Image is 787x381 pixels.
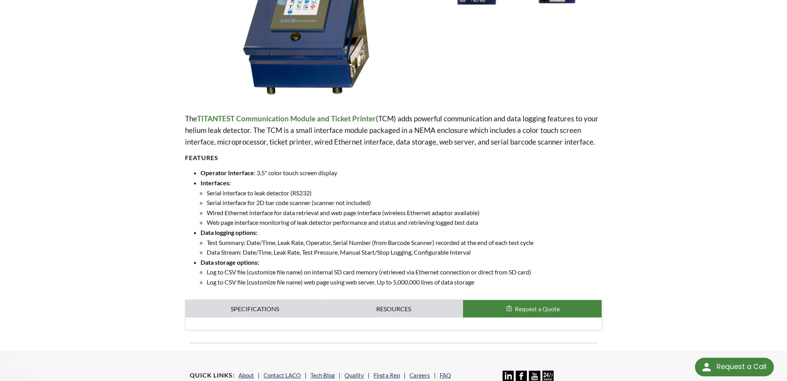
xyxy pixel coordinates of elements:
[440,372,451,379] a: FAQ
[374,372,400,379] a: Find a Rep
[264,372,301,379] a: Contact LACO
[345,372,364,379] a: Quality
[324,300,463,318] a: Resources
[185,113,602,148] p: The (TCM) adds powerful communication and data logging features to your helium leak detector. The...
[207,247,602,257] li: Data Stream: Date/Time, Leak Rate, Test Pressure, Manual Start/Stop Logging, Configurable Interval
[310,372,335,379] a: Tech Blog
[185,154,602,162] h4: FEATURES
[207,238,602,248] li: Test Summary: Date/Time, Leak Rate, Operator, Serial Number (from Barcode Scanner) recorded at th...
[201,259,259,266] strong: Data storage options:
[207,208,602,218] li: Wired Ethernet interface for data retrieval and web page interface (wireless Ethernet adaptor ava...
[201,168,602,178] li: : 3.5" color touch screen display
[207,188,602,198] li: Serial interface to leak detector (RS232)
[197,114,376,123] strong: TITANTEST Communication Module and Ticket Printer
[515,305,560,312] span: Request a Quote
[207,267,602,277] li: Log to CSV file (customize file name) on internal SD card memory (retrieved via Ethernet connecti...
[695,358,774,376] div: Request a Call
[207,198,602,208] li: Serial interface for 2D bar code scanner (scanner not included)
[410,372,430,379] a: Careers
[463,300,602,318] button: Request a Quote
[201,169,254,176] strong: Operator Interface
[700,361,713,373] img: round button
[238,372,254,379] a: About
[207,217,602,228] li: Web page interface monitoring of leak detector performance and status and retrieving logged test ...
[716,358,766,376] div: Request a Call
[201,229,257,236] strong: Data logging options:
[185,300,324,318] a: Specifications
[190,371,235,379] h4: Quick Links
[201,179,231,186] strong: Interfaces:
[207,277,602,287] li: Log to CSV file (customize file name) web page using web server. Up to 5,000,000 lines of data st...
